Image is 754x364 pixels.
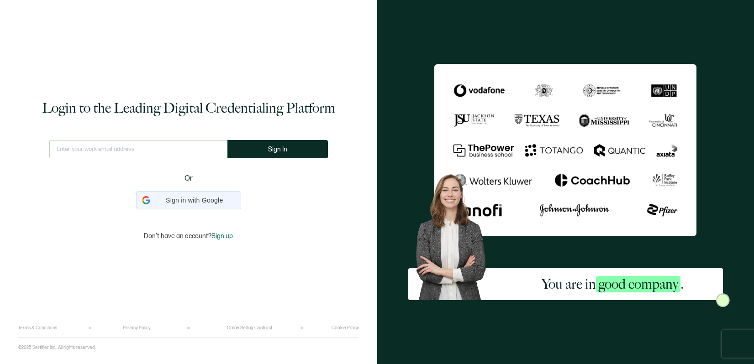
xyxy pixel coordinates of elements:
h1: Login to the Leading Digital Credentialing Platform [42,99,335,117]
img: Sertifier Login - You are in <span class="strong-h">good company</span>. Hero [408,168,503,300]
span: Sign up [211,232,233,240]
a: Online Selling Contract [227,325,272,331]
img: Sertifier Login - You are in <span class="strong-h">good company</span>. [434,64,696,237]
input: Enter your work email address [49,140,227,158]
a: Cookie Policy [332,325,359,331]
span: Sign in with Google [154,196,235,205]
div: Sign in with Google [136,191,241,209]
a: Terms & Conditions [18,325,57,331]
p: Don't have an account? [144,232,233,240]
a: Privacy Policy [123,325,151,331]
img: Sertifier Login [716,293,730,307]
h2: You are in . [542,275,684,293]
button: Sign In [227,140,328,158]
p: ©2025 Sertifier Inc.. All rights reserved. [18,345,96,350]
span: Or [185,173,193,184]
span: good company [596,276,680,292]
span: Sign In [268,146,287,153]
